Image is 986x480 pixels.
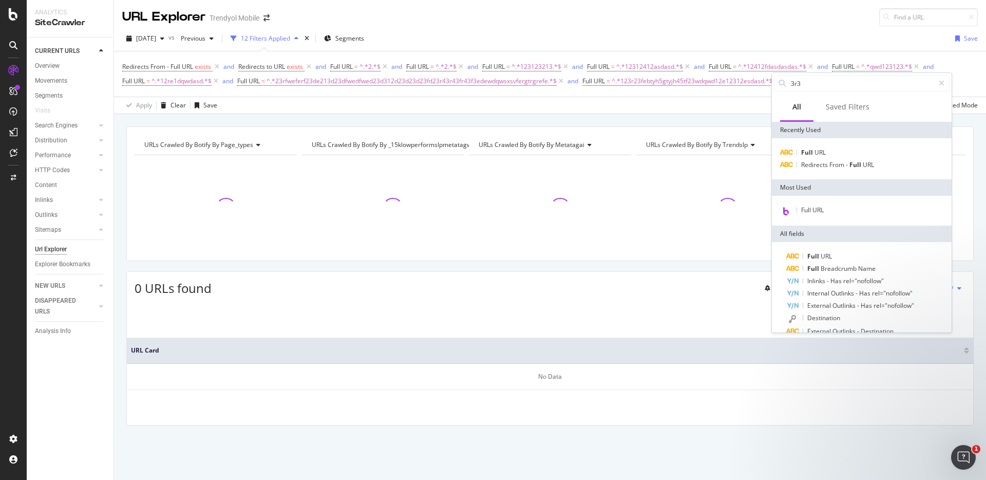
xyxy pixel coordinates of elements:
[611,62,615,71] span: =
[222,77,233,85] div: and
[35,135,96,146] a: Distribution
[506,62,510,71] span: =
[35,76,106,86] a: Movements
[572,62,583,71] div: and
[136,34,156,43] span: 2025 Aug. 31st
[320,30,368,47] button: Segments
[772,122,952,138] div: Recently Used
[35,46,80,57] div: CURRENT URLS
[858,264,876,273] span: Name
[35,61,106,71] a: Overview
[335,34,364,43] span: Segments
[35,46,96,57] a: CURRENT URLS
[807,327,832,336] span: External
[35,90,63,101] div: Segments
[772,226,952,242] div: All fields
[817,62,828,71] div: and
[694,62,705,71] div: and
[35,180,106,191] a: Content
[467,62,478,71] div: and
[210,13,259,23] div: Trendyol Mobile
[832,62,855,71] span: Full URL
[35,225,96,235] a: Sitemaps
[142,137,288,153] h4: URLs Crawled By Botify By page_types
[964,34,978,43] div: Save
[35,244,67,255] div: Url Explorer
[951,445,976,470] iframe: Intercom live chat
[35,195,96,206] a: Inlinks
[646,140,748,149] span: URLs Crawled By Botify By trendslp
[302,33,311,44] div: times
[821,264,858,273] span: Breadcrumb
[814,148,826,157] span: URL
[872,289,913,298] span: rel="nofollow"
[391,62,402,71] button: and
[35,326,71,337] div: Analysis Info
[829,160,846,169] span: From
[972,445,980,453] span: 1
[821,252,832,261] span: URL
[122,97,152,114] button: Apply
[35,76,67,86] div: Movements
[35,296,87,317] div: DISAPPEARED URLS
[35,150,96,161] a: Performance
[861,327,894,336] span: Destination
[238,62,285,71] span: Redirects to URL
[315,62,326,71] div: and
[616,60,683,74] span: ^.*12312412asdasd.*$
[35,105,50,116] div: Visits
[861,301,874,310] span: Has
[856,289,859,298] span: -
[35,8,105,17] div: Analytics
[241,34,290,43] div: 12 Filters Applied
[923,62,934,71] button: and
[122,8,205,26] div: URL Explorer
[879,8,978,26] input: Find a URL
[287,62,303,71] span: exists
[612,74,773,88] span: ^.*123r23febtyh5gtyjh45tf23wdqwd12e12312esdasd.*$
[267,74,557,88] span: ^.*23rfweferf23de213d23dfwedfwed23d312d23d23d23fd23r43r43fr43f3edewdqwsxsvfergtrgrefe.*$
[567,77,578,85] div: and
[35,326,106,337] a: Analysis Info
[35,244,106,255] a: Url Explorer
[511,60,561,74] span: ^.*123123213.*$
[35,150,71,161] div: Performance
[827,276,830,285] span: -
[135,280,212,297] span: 0 URLs found
[859,289,872,298] span: Has
[131,346,961,355] span: URL Card
[807,313,840,322] span: Destination
[223,62,234,71] div: and
[35,210,96,220] a: Outlinks
[807,252,821,261] span: Full
[856,62,860,71] span: =
[330,62,353,71] span: Full URL
[144,140,253,149] span: URLs Crawled By Botify By page_types
[567,76,578,86] button: and
[807,289,831,298] span: Internal
[191,97,217,114] button: Save
[951,30,978,47] button: Save
[843,276,884,285] span: rel="nofollow"
[830,276,843,285] span: Has
[35,61,60,71] div: Overview
[222,76,233,86] button: and
[709,62,731,71] span: Full URL
[237,77,260,85] span: Full URL
[801,148,814,157] span: Full
[801,206,824,214] span: Full URL
[644,137,789,153] h4: URLs Crawled By Botify By trendslp
[261,77,265,85] span: =
[831,289,856,298] span: Outlinks
[807,276,827,285] span: Inlinks
[861,60,912,74] span: ^.*qwd123123.*$
[35,17,105,29] div: SiteCrawler
[849,160,863,169] span: Full
[35,165,70,176] div: HTTP Codes
[146,77,150,85] span: =
[587,62,610,71] span: Full URL
[35,225,61,235] div: Sitemaps
[874,301,914,310] span: rel="nofollow"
